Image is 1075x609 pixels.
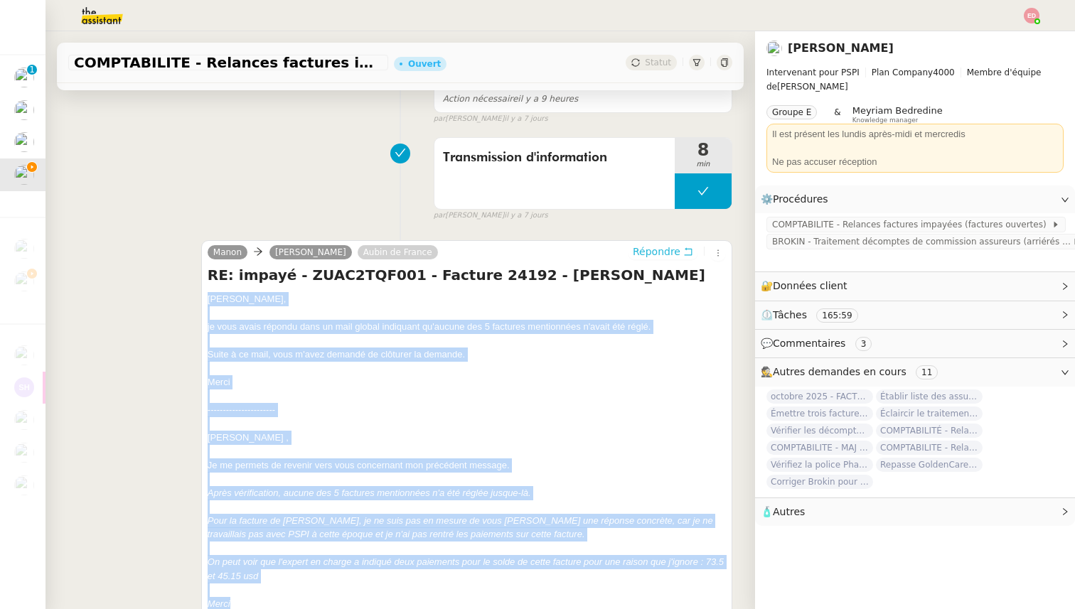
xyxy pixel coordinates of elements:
[772,235,1072,249] span: BROKIN - Traitement décomptes de commission assureurs (arriérés de primes ouverts)
[766,105,817,119] nz-tag: Groupe E
[773,309,807,320] span: Tâches
[755,185,1075,213] div: ⚙️Procédures
[766,41,782,56] img: users%2F0zQGGmvZECeMseaPawnreYAQQyS2%2Favatar%2Feddadf8a-b06f-4db9-91c4-adeed775bb0f
[208,431,726,445] div: [PERSON_NAME] ,
[761,338,877,349] span: 💬
[208,292,726,306] div: [PERSON_NAME],
[755,272,1075,300] div: 🔐Données client
[876,424,983,438] span: COMPTABILITÉ - Relance des primes GoldenCare impayées- octobre 2025
[208,246,247,259] a: Manon
[834,105,840,124] span: &
[766,65,1064,94] span: [PERSON_NAME]
[876,406,983,421] span: Éclaircir le traitement des bordereaux GoldenCare
[14,443,34,463] img: users%2FTDxDvmCjFdN3QFePFNGdQUcJcQk1%2Favatar%2F0cfb3a67-8790-4592-a9ec-92226c678442
[876,389,983,404] span: Établir liste des assureurs pour primes brutes
[29,65,35,77] p: 1
[773,366,906,377] span: Autres demandes en cours
[773,193,828,205] span: Procédures
[208,598,230,609] em: Merci
[872,68,933,77] span: Plan Company
[788,41,894,55] a: [PERSON_NAME]
[443,94,579,104] span: il y a 9 heures
[443,94,518,104] span: Action nécessaire
[269,246,352,259] a: [PERSON_NAME]
[504,210,547,222] span: il y a 7 jours
[434,210,548,222] small: [PERSON_NAME]
[443,72,505,85] span: En attente
[208,458,726,473] div: Je me permets de revenir vers vous concernant mon précédent message.
[772,217,1052,232] span: COMPTABILITE - Relances factures impayées (factures ouvertes)
[358,246,438,259] a: Aubin de France
[14,410,34,430] img: users%2Fa6PbEmLwvGXylUqKytRPpDpAx153%2Favatar%2Ffanny.png
[852,105,943,116] span: Meyriam Bedredine
[208,515,713,540] em: Pour la facture de [PERSON_NAME], je ne suis pas en mesure de vous [PERSON_NAME] une réponse conc...
[876,458,983,472] span: Repasse GoldenCare - Bordereaux dolards
[761,278,853,294] span: 🔐
[773,338,845,349] span: Commentaires
[766,458,873,472] span: Vérifiez la police Pharaon Deema
[766,441,873,455] span: COMPTABILITE - MAJ solde restant- septembre 2025
[766,475,873,489] span: Corriger Brokin pour clôture comptable
[755,498,1075,526] div: 🧴Autres
[434,113,446,125] span: par
[772,127,1058,141] div: Il est présent les lundis après-midi et mercredis
[816,308,857,323] nz-tag: 165:59
[408,60,441,68] div: Ouvert
[14,68,34,87] img: users%2Fa6PbEmLwvGXylUqKytRPpDpAx153%2Favatar%2Ffanny.png
[773,506,805,517] span: Autres
[766,424,873,438] span: Vérifier les décomptes apporteurs
[208,265,726,285] h4: RE: impayé - ZUAC2TQF001 - Facture 24192 - [PERSON_NAME]
[766,389,873,404] span: octobre 2025 - FACTURATION - Paiement commissions apporteurs
[772,155,1058,169] div: Ne pas accuser réception
[27,65,37,75] nz-badge-sup: 1
[852,117,919,124] span: Knowledge manager
[14,239,34,259] img: users%2Fa6PbEmLwvGXylUqKytRPpDpAx153%2Favatar%2Ffanny.png
[761,191,835,208] span: ⚙️
[766,406,873,421] span: Émettre trois factures à [PERSON_NAME] Sàrl
[208,487,531,498] em: Après vérification, aucune des 5 factures mentionnées n'a été réglée jusque-là.
[761,309,870,320] span: ⏲️
[208,375,726,389] div: Merci
[208,320,726,334] div: je vous avais répondu dans un mail global indiquant qu'aucune des 5 factures mentionnées n'avait ...
[766,68,860,77] span: Intervenant pour PSPI
[876,441,983,455] span: COMPTABILITE - Relances factures impayées - octobre 2025
[773,280,847,291] span: Données client
[434,210,446,222] span: par
[14,132,34,152] img: users%2FxgWPCdJhSBeE5T1N2ZiossozSlm1%2Favatar%2F5b22230b-e380-461f-81e9-808a3aa6de32
[14,475,34,495] img: users%2Fo4K84Ijfr6OOM0fa5Hz4riIOf4g2%2Favatar%2FChatGPT%20Image%201%20aou%CC%82t%202025%2C%2010_2...
[14,377,34,397] img: svg
[208,556,724,581] em: On peut voir que l'expert en charge a indiqué deux paiements pour le solde de cette facture pour ...
[14,100,34,120] img: users%2Fa6PbEmLwvGXylUqKytRPpDpAx153%2Favatar%2Ffanny.png
[14,165,34,185] img: users%2F0zQGGmvZECeMseaPawnreYAQQyS2%2Favatar%2Feddadf8a-b06f-4db9-91c4-adeed775bb0f
[443,147,666,168] span: Transmission d'information
[761,506,805,517] span: 🧴
[933,68,955,77] span: 4000
[14,345,34,365] img: users%2Fa6PbEmLwvGXylUqKytRPpDpAx153%2Favatar%2Ffanny.png
[855,337,872,351] nz-tag: 3
[434,113,548,125] small: [PERSON_NAME]
[628,244,698,259] button: Répondre
[208,403,726,417] div: ----------------------
[761,366,943,377] span: 🕵️
[633,244,680,259] span: Répondre
[645,58,671,68] span: Statut
[852,105,943,124] app-user-label: Knowledge manager
[755,330,1075,357] div: 💬Commentaires 3
[755,358,1075,386] div: 🕵️Autres demandes en cours 11
[14,271,34,291] img: users%2FTDxDvmCjFdN3QFePFNGdQUcJcQk1%2Favatar%2F0cfb3a67-8790-4592-a9ec-92226c678442
[74,55,383,70] span: COMPTABILITE - Relances factures impayées - août 2025
[208,347,726,362] div: Suite à ce mail, vous m'avez demandé de clôturer la demande.
[916,365,938,379] nz-tag: 11
[504,113,547,125] span: il y a 7 jours
[675,141,732,158] span: 8
[1024,8,1039,23] img: svg
[675,158,732,171] span: min
[755,301,1075,329] div: ⏲️Tâches 165:59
